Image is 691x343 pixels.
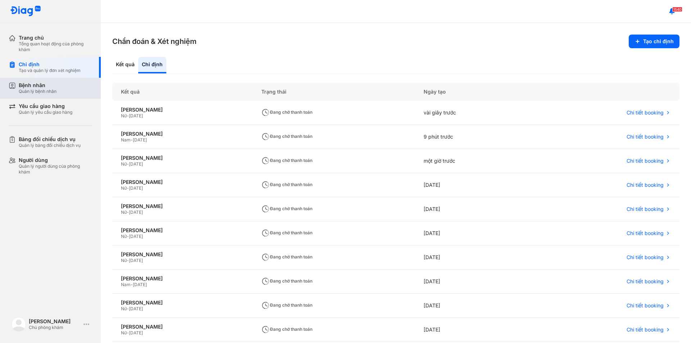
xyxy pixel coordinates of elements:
[19,41,92,53] div: Tổng quan hoạt động của phòng khám
[261,134,312,139] span: Đang chờ thanh toán
[131,282,133,287] span: -
[19,143,81,148] div: Quản lý bảng đối chiếu dịch vụ
[129,209,143,215] span: [DATE]
[10,6,41,17] img: logo
[112,83,253,101] div: Kết quả
[127,209,129,215] span: -
[129,258,143,263] span: [DATE]
[133,282,147,287] span: [DATE]
[121,282,131,287] span: Nam
[415,197,533,221] div: [DATE]
[19,109,72,115] div: Quản lý yêu cầu giao hàng
[127,330,129,335] span: -
[627,109,664,116] span: Chi tiết booking
[261,158,312,163] span: Đang chờ thanh toán
[121,299,244,306] div: [PERSON_NAME]
[415,245,533,270] div: [DATE]
[627,206,664,212] span: Chi tiết booking
[121,161,127,167] span: Nữ
[415,294,533,318] div: [DATE]
[627,182,664,188] span: Chi tiết booking
[253,83,415,101] div: Trạng thái
[127,306,129,311] span: -
[121,137,131,143] span: Nam
[121,324,244,330] div: [PERSON_NAME]
[629,35,679,48] button: Tạo chỉ định
[121,258,127,263] span: Nữ
[415,270,533,294] div: [DATE]
[19,68,81,73] div: Tạo và quản lý đơn xét nghiệm
[627,158,664,164] span: Chi tiết booking
[415,125,533,149] div: 9 phút trước
[627,278,664,285] span: Chi tiết booking
[19,103,72,109] div: Yêu cầu giao hàng
[627,326,664,333] span: Chi tiết booking
[127,161,129,167] span: -
[121,113,127,118] span: Nữ
[121,306,127,311] span: Nữ
[19,136,81,143] div: Bảng đối chiếu dịch vụ
[138,57,166,73] div: Chỉ định
[129,234,143,239] span: [DATE]
[127,113,129,118] span: -
[261,326,312,332] span: Đang chờ thanh toán
[627,302,664,309] span: Chi tiết booking
[121,185,127,191] span: Nữ
[129,161,143,167] span: [DATE]
[121,179,244,185] div: [PERSON_NAME]
[415,149,533,173] div: một giờ trước
[121,155,244,161] div: [PERSON_NAME]
[127,185,129,191] span: -
[12,317,26,331] img: logo
[127,234,129,239] span: -
[127,258,129,263] span: -
[415,83,533,101] div: Ngày tạo
[19,89,57,94] div: Quản lý bệnh nhân
[19,61,81,68] div: Chỉ định
[415,101,533,125] div: vài giây trước
[415,173,533,197] div: [DATE]
[29,325,81,330] div: Chủ phòng khám
[112,57,138,73] div: Kết quả
[261,302,312,308] span: Đang chờ thanh toán
[19,163,92,175] div: Quản lý người dùng của phòng khám
[121,234,127,239] span: Nữ
[415,221,533,245] div: [DATE]
[672,7,682,12] span: 1540
[129,113,143,118] span: [DATE]
[261,206,312,211] span: Đang chờ thanh toán
[129,185,143,191] span: [DATE]
[627,254,664,261] span: Chi tiết booking
[121,275,244,282] div: [PERSON_NAME]
[261,230,312,235] span: Đang chờ thanh toán
[627,134,664,140] span: Chi tiết booking
[29,318,81,325] div: [PERSON_NAME]
[131,137,133,143] span: -
[261,254,312,259] span: Đang chờ thanh toán
[121,251,244,258] div: [PERSON_NAME]
[121,107,244,113] div: [PERSON_NAME]
[415,318,533,342] div: [DATE]
[133,137,147,143] span: [DATE]
[261,182,312,187] span: Đang chờ thanh toán
[121,203,244,209] div: [PERSON_NAME]
[19,157,92,163] div: Người dùng
[261,109,312,115] span: Đang chờ thanh toán
[129,306,143,311] span: [DATE]
[121,131,244,137] div: [PERSON_NAME]
[261,278,312,284] span: Đang chờ thanh toán
[19,82,57,89] div: Bệnh nhân
[121,209,127,215] span: Nữ
[121,330,127,335] span: Nữ
[129,330,143,335] span: [DATE]
[627,230,664,236] span: Chi tiết booking
[112,36,197,46] h3: Chẩn đoán & Xét nghiệm
[19,35,92,41] div: Trang chủ
[121,227,244,234] div: [PERSON_NAME]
